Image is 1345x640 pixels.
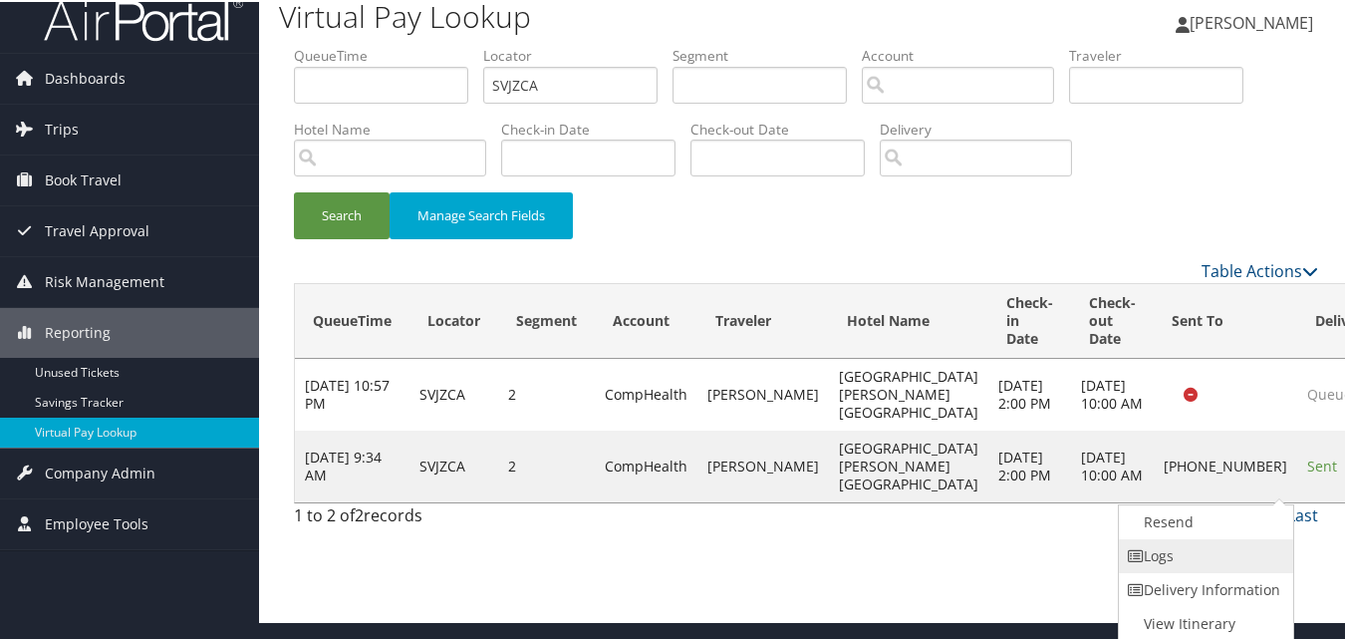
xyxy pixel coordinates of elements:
[294,44,483,64] label: QueueTime
[1190,10,1313,32] span: [PERSON_NAME]
[1287,502,1318,524] a: Last
[498,357,595,429] td: 2
[829,282,988,357] th: Hotel Name: activate to sort column ascending
[295,429,409,500] td: [DATE] 9:34 AM
[45,447,155,496] span: Company Admin
[390,190,573,237] button: Manage Search Fields
[501,118,690,138] label: Check-in Date
[880,118,1087,138] label: Delivery
[45,204,149,254] span: Travel Approval
[690,118,880,138] label: Check-out Date
[1202,258,1318,280] a: Table Actions
[1071,429,1154,500] td: [DATE] 10:00 AM
[1119,605,1289,639] a: View Itinerary
[595,429,697,500] td: CompHealth
[1071,357,1154,429] td: [DATE] 10:00 AM
[595,357,697,429] td: CompHealth
[1154,282,1297,357] th: Sent To: activate to sort column ascending
[45,306,111,356] span: Reporting
[697,357,829,429] td: [PERSON_NAME]
[988,357,1071,429] td: [DATE] 2:00 PM
[862,44,1069,64] label: Account
[988,282,1071,357] th: Check-in Date: activate to sort column ascending
[498,282,595,357] th: Segment: activate to sort column ascending
[1119,571,1289,605] a: Delivery Information
[697,429,829,500] td: [PERSON_NAME]
[697,282,829,357] th: Traveler: activate to sort column ascending
[829,357,988,429] td: [GEOGRAPHIC_DATA] [PERSON_NAME][GEOGRAPHIC_DATA]
[294,190,390,237] button: Search
[355,502,364,524] span: 2
[672,44,862,64] label: Segment
[1071,282,1154,357] th: Check-out Date: activate to sort column ascending
[1119,503,1289,537] a: Resend
[483,44,672,64] label: Locator
[45,255,164,305] span: Risk Management
[1119,537,1289,571] a: Logs
[45,154,122,203] span: Book Travel
[829,429,988,500] td: [GEOGRAPHIC_DATA] [PERSON_NAME][GEOGRAPHIC_DATA]
[595,282,697,357] th: Account: activate to sort column ascending
[1154,429,1297,500] td: [PHONE_NUMBER]
[45,103,79,153] span: Trips
[498,429,595,500] td: 2
[409,429,498,500] td: SVJZCA
[294,118,501,138] label: Hotel Name
[409,357,498,429] td: SVJZCA
[45,52,126,102] span: Dashboards
[295,357,409,429] td: [DATE] 10:57 PM
[294,501,528,535] div: 1 to 2 of records
[1307,455,1337,474] span: Sent
[45,497,148,547] span: Employee Tools
[988,429,1071,500] td: [DATE] 2:00 PM
[295,282,409,357] th: QueueTime: activate to sort column descending
[409,282,498,357] th: Locator: activate to sort column ascending
[1069,44,1258,64] label: Traveler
